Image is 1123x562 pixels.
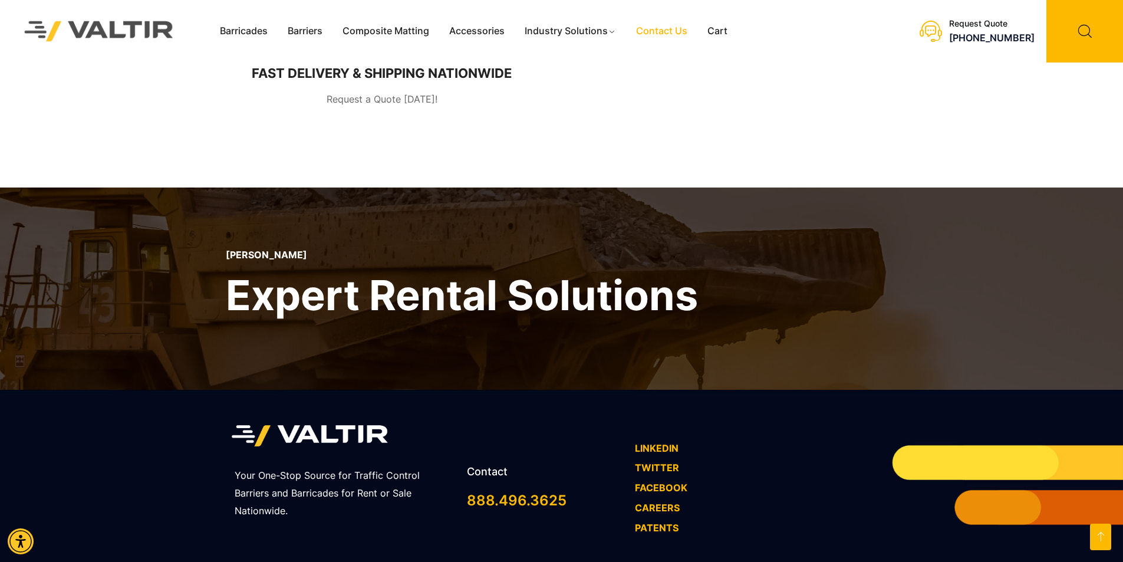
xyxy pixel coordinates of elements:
[278,22,332,40] a: Barriers
[210,22,278,40] a: Barricades
[697,22,737,40] a: Cart
[635,442,679,454] a: LINKEDIN - open in a new tab
[252,65,512,81] div: FAST DELIVERY & SHIPPING NATIONWIDE
[635,462,679,474] a: TWITTER - open in a new tab
[232,419,388,453] img: Valtir Rentals
[515,22,626,40] a: Industry Solutions
[235,467,452,520] p: Your One-Stop Source for Traffic Control Barriers and Barricades for Rent or Sale Nationwide.
[635,522,679,534] a: PATENTS
[9,5,189,57] img: Valtir Rentals
[226,249,698,261] p: [PERSON_NAME]
[327,93,437,105] span: Request a Quote [DATE]!
[626,22,697,40] a: Contact Us
[8,528,34,554] div: Accessibility Menu
[439,22,515,40] a: Accessories
[467,466,623,477] h2: Contact
[635,502,680,514] a: CAREERS
[635,482,687,494] a: FACEBOOK - open in a new tab
[226,268,698,322] h2: Expert Rental Solutions
[1090,524,1111,550] a: Open this option
[332,22,439,40] a: Composite Matting
[949,32,1035,44] a: call (888) 496-3625
[949,19,1035,29] div: Request Quote
[467,492,567,509] a: call 888.496.3625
